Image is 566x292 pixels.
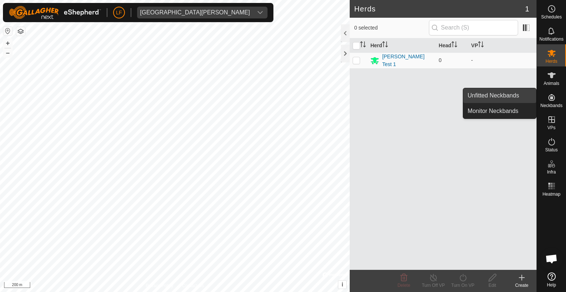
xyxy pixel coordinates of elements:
[539,37,563,41] span: Notifications
[354,4,525,13] h2: Herds
[116,9,122,17] span: LF
[354,24,429,32] span: 0 selected
[468,52,537,68] td: -
[545,59,557,63] span: Herds
[140,10,250,16] div: [GEOGRAPHIC_DATA][PERSON_NAME]
[382,42,388,48] p-sorticon: Activate to sort
[478,282,507,289] div: Edit
[468,107,518,116] span: Monitor Neckbands
[468,91,519,100] span: Unfitted Neckbands
[338,281,346,289] button: i
[525,3,529,14] span: 1
[3,39,12,48] button: +
[541,248,563,270] div: Open chat
[342,281,343,288] span: i
[507,282,537,289] div: Create
[468,38,537,53] th: VP
[367,38,436,53] th: Herd
[436,38,468,53] th: Head
[9,6,101,19] img: Gallagher Logo
[382,53,433,68] div: [PERSON_NAME] Test 1
[448,282,478,289] div: Turn On VP
[545,148,558,152] span: Status
[360,42,366,48] p-sorticon: Activate to sort
[541,15,562,19] span: Schedules
[542,192,560,196] span: Heatmap
[547,126,555,130] span: VPs
[253,7,268,18] div: dropdown trigger
[137,7,253,18] span: East Wendland
[544,81,559,86] span: Animals
[3,27,12,35] button: Reset Map
[478,42,484,48] p-sorticon: Activate to sort
[16,27,25,36] button: Map Layers
[3,48,12,57] button: –
[182,282,204,289] a: Contact Us
[540,103,562,108] span: Neckbands
[547,283,556,287] span: Help
[463,88,536,103] a: Unfitted Neckbands
[439,57,442,63] span: 0
[429,20,518,35] input: Search (S)
[547,170,556,174] span: Infra
[146,282,174,289] a: Privacy Policy
[419,282,448,289] div: Turn Off VP
[463,104,536,118] a: Monitor Neckbands
[398,283,410,288] span: Delete
[451,42,457,48] p-sorticon: Activate to sort
[537,269,566,290] a: Help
